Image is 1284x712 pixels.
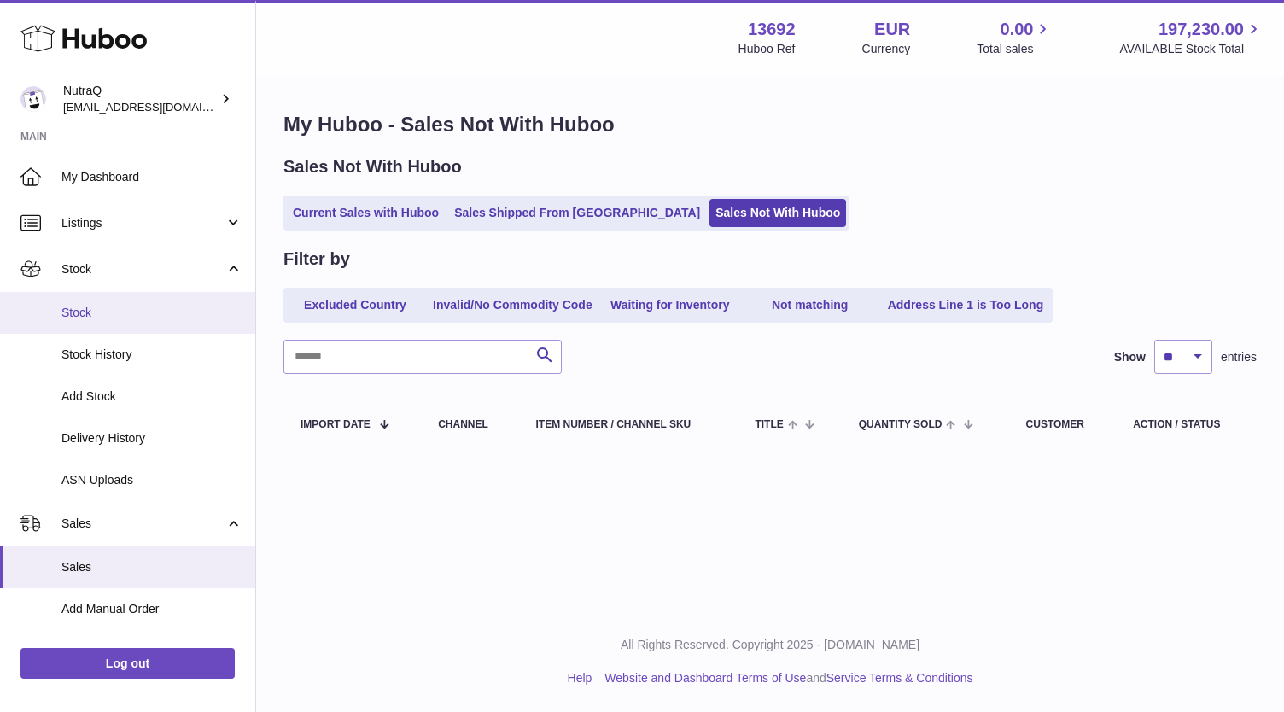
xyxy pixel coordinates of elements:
span: Total sales [977,41,1053,57]
label: Show [1114,349,1146,365]
a: Excluded Country [287,291,423,319]
a: 197,230.00 AVAILABLE Stock Total [1119,18,1264,57]
h1: My Huboo - Sales Not With Huboo [283,111,1257,138]
span: My Dashboard [61,169,242,185]
h2: Sales Not With Huboo [283,155,462,178]
span: [EMAIL_ADDRESS][DOMAIN_NAME] [63,100,251,114]
p: All Rights Reserved. Copyright 2025 - [DOMAIN_NAME] [270,637,1270,653]
div: Currency [862,41,911,57]
span: Quantity Sold [859,419,943,430]
a: Website and Dashboard Terms of Use [604,671,806,685]
div: Channel [438,419,501,430]
span: 0.00 [1001,18,1034,41]
span: Title [755,419,783,430]
span: Sales [61,516,225,532]
span: Stock [61,305,242,321]
span: Delivery History [61,430,242,446]
a: Address Line 1 is Too Long [882,291,1050,319]
span: Import date [301,419,371,430]
span: Listings [61,215,225,231]
span: Stock [61,261,225,277]
span: Add Manual Order [61,601,242,617]
span: Sales [61,559,242,575]
a: Waiting for Inventory [602,291,738,319]
li: and [598,670,972,686]
div: Action / Status [1133,419,1240,430]
a: Sales Not With Huboo [709,199,846,227]
a: Help [568,671,592,685]
a: Service Terms & Conditions [826,671,973,685]
span: Stock History [61,347,242,363]
strong: EUR [874,18,910,41]
span: AVAILABLE Stock Total [1119,41,1264,57]
span: 197,230.00 [1159,18,1244,41]
img: log@nutraq.com [20,86,46,112]
a: Current Sales with Huboo [287,199,445,227]
span: ASN Uploads [61,472,242,488]
a: Not matching [742,291,878,319]
div: NutraQ [63,83,217,115]
strong: 13692 [748,18,796,41]
h2: Filter by [283,248,350,271]
a: 0.00 Total sales [977,18,1053,57]
span: entries [1221,349,1257,365]
a: Invalid/No Commodity Code [427,291,598,319]
div: Item Number / Channel SKU [535,419,721,430]
div: Customer [1026,419,1100,430]
span: Add Stock [61,388,242,405]
div: Huboo Ref [738,41,796,57]
a: Log out [20,648,235,679]
a: Sales Shipped From [GEOGRAPHIC_DATA] [448,199,706,227]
